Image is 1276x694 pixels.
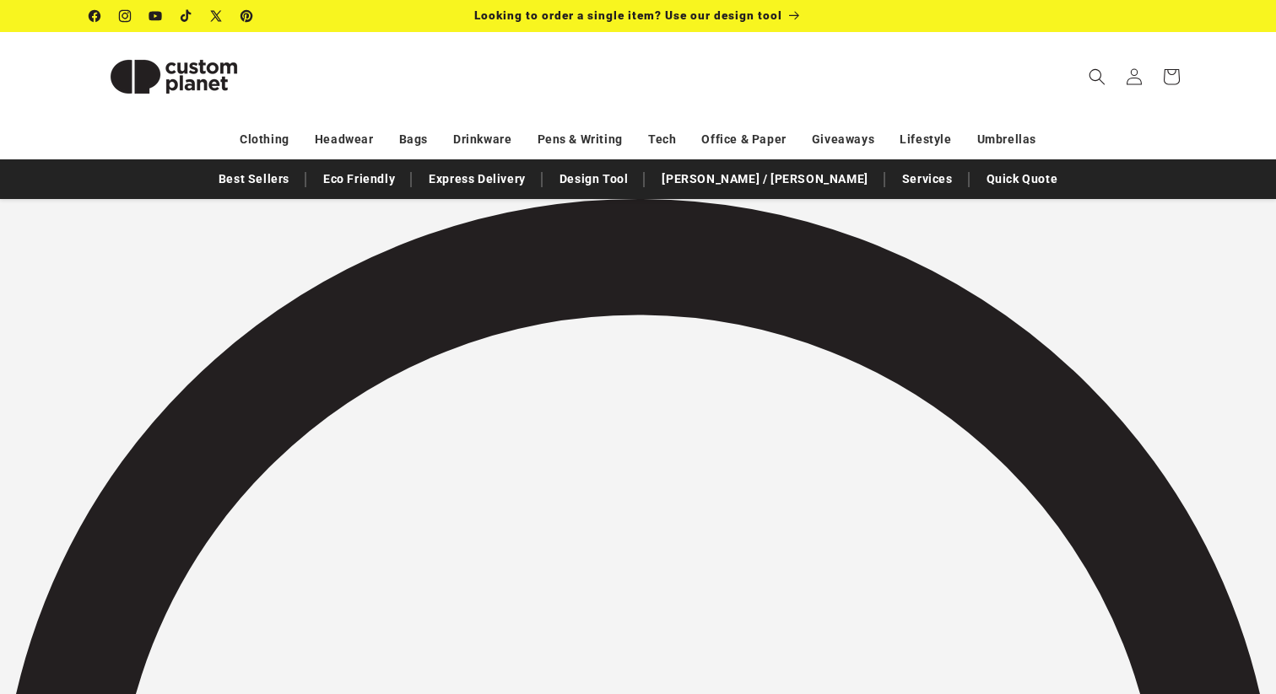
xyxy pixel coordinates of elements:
[315,164,403,194] a: Eco Friendly
[538,125,623,154] a: Pens & Writing
[701,125,786,154] a: Office & Paper
[315,125,374,154] a: Headwear
[653,164,876,194] a: [PERSON_NAME] / [PERSON_NAME]
[453,125,511,154] a: Drinkware
[812,125,874,154] a: Giveaways
[648,125,676,154] a: Tech
[977,125,1036,154] a: Umbrellas
[894,164,961,194] a: Services
[240,125,289,154] a: Clothing
[210,164,298,194] a: Best Sellers
[420,164,534,194] a: Express Delivery
[1079,58,1116,95] summary: Search
[978,164,1067,194] a: Quick Quote
[1192,613,1276,694] iframe: Chat Widget
[551,164,637,194] a: Design Tool
[84,32,265,121] a: Custom Planet
[89,39,258,115] img: Custom Planet
[399,125,428,154] a: Bags
[474,8,782,22] span: Looking to order a single item? Use our design tool
[900,125,951,154] a: Lifestyle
